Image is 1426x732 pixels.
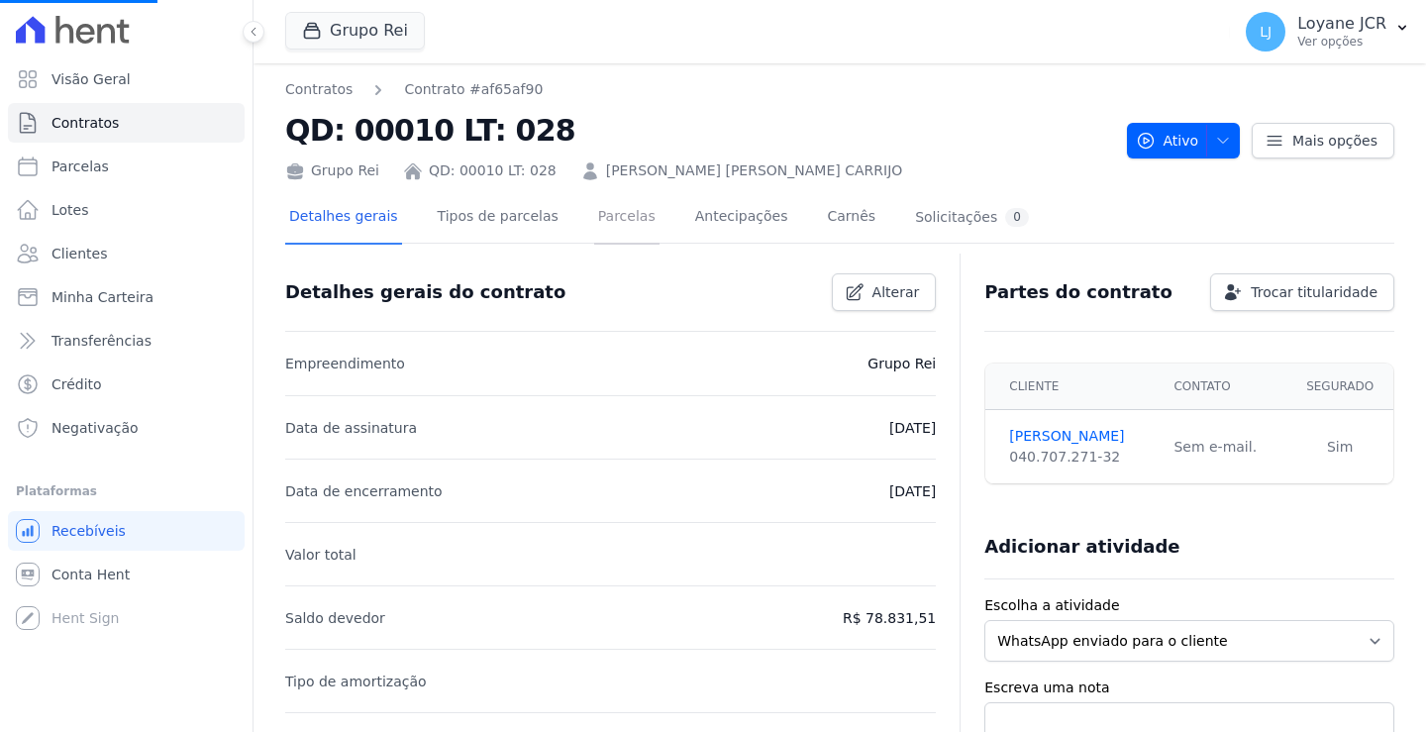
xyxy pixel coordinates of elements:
[1260,25,1272,39] span: LJ
[285,606,385,630] p: Saldo devedor
[8,555,245,594] a: Conta Hent
[51,200,89,220] span: Lotes
[404,79,543,100] a: Contrato #af65af90
[984,678,1394,698] label: Escreva uma nota
[51,287,153,307] span: Minha Carteira
[285,416,417,440] p: Data de assinatura
[434,192,562,245] a: Tipos de parcelas
[8,59,245,99] a: Visão Geral
[285,79,543,100] nav: Breadcrumb
[915,208,1029,227] div: Solicitações
[1009,426,1150,447] a: [PERSON_NAME]
[51,521,126,541] span: Recebíveis
[8,147,245,186] a: Parcelas
[429,160,557,181] a: QD: 00010 LT: 028
[1136,123,1199,158] span: Ativo
[16,479,237,503] div: Plataformas
[285,670,427,693] p: Tipo de amortização
[285,12,425,50] button: Grupo Rei
[8,103,245,143] a: Contratos
[691,192,792,245] a: Antecipações
[1162,364,1286,410] th: Contato
[1210,273,1394,311] a: Trocar titularidade
[1297,34,1386,50] p: Ver opções
[51,374,102,394] span: Crédito
[285,479,443,503] p: Data de encerramento
[594,192,660,245] a: Parcelas
[8,190,245,230] a: Lotes
[984,535,1179,559] h3: Adicionar atividade
[51,244,107,263] span: Clientes
[1286,364,1393,410] th: Segurado
[867,352,936,375] p: Grupo Rei
[51,157,109,176] span: Parcelas
[8,408,245,448] a: Negativação
[51,565,130,584] span: Conta Hent
[1292,131,1377,151] span: Mais opções
[1297,14,1386,34] p: Loyane JCR
[1286,410,1393,484] td: Sim
[1252,123,1394,158] a: Mais opções
[1127,123,1241,158] button: Ativo
[832,273,937,311] a: Alterar
[285,192,402,245] a: Detalhes gerais
[8,277,245,317] a: Minha Carteira
[872,282,920,302] span: Alterar
[285,79,353,100] a: Contratos
[1009,447,1150,468] div: 040.707.271-32
[285,543,356,567] p: Valor total
[8,365,245,404] a: Crédito
[911,192,1033,245] a: Solicitações0
[51,69,131,89] span: Visão Geral
[285,160,379,181] div: Grupo Rei
[889,479,936,503] p: [DATE]
[51,331,152,351] span: Transferências
[984,280,1172,304] h3: Partes do contrato
[8,511,245,551] a: Recebíveis
[984,595,1394,616] label: Escolha a atividade
[1162,410,1286,484] td: Sem e-mail.
[8,234,245,273] a: Clientes
[1230,4,1426,59] button: LJ Loyane JCR Ver opções
[51,418,139,438] span: Negativação
[823,192,879,245] a: Carnês
[606,160,903,181] a: [PERSON_NAME] [PERSON_NAME] CARRIJO
[285,79,1111,100] nav: Breadcrumb
[985,364,1162,410] th: Cliente
[889,416,936,440] p: [DATE]
[285,280,565,304] h3: Detalhes gerais do contrato
[51,113,119,133] span: Contratos
[1251,282,1377,302] span: Trocar titularidade
[1005,208,1029,227] div: 0
[285,352,405,375] p: Empreendimento
[8,321,245,361] a: Transferências
[843,606,936,630] p: R$ 78.831,51
[285,108,1111,153] h2: QD: 00010 LT: 028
